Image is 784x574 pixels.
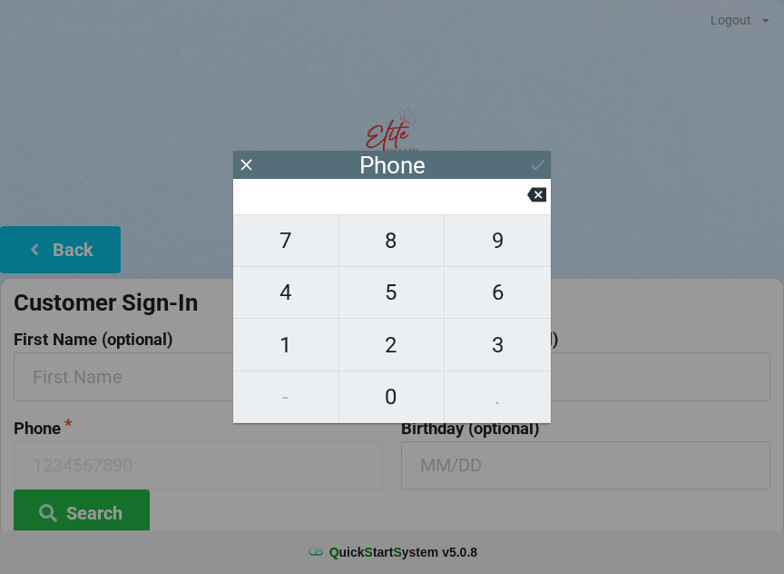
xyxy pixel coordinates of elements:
[445,319,551,371] button: 3
[359,156,426,174] div: Phone
[339,267,446,319] button: 5
[233,326,338,364] span: 1
[445,222,551,260] span: 9
[445,267,551,319] button: 6
[339,273,445,312] span: 5
[445,326,551,364] span: 3
[233,273,338,312] span: 4
[339,378,445,416] span: 0
[445,273,551,312] span: 6
[339,214,446,267] button: 8
[445,214,551,267] button: 9
[233,222,338,260] span: 7
[339,326,445,364] span: 2
[339,371,446,423] button: 0
[339,319,446,371] button: 2
[233,319,339,371] button: 1
[233,267,339,319] button: 4
[233,214,339,267] button: 7
[339,222,445,260] span: 8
